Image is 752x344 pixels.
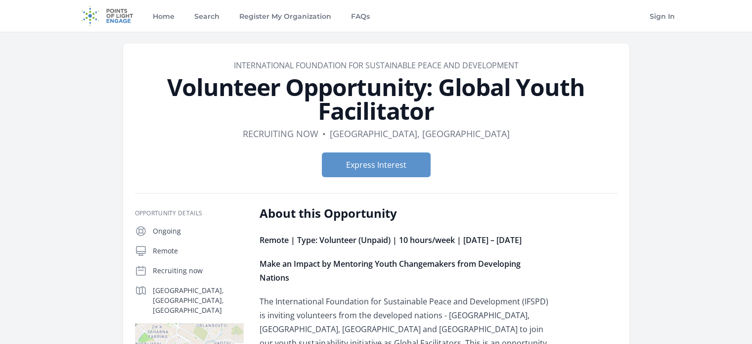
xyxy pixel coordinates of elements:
[153,286,244,315] p: [GEOGRAPHIC_DATA], [GEOGRAPHIC_DATA], [GEOGRAPHIC_DATA]
[153,266,244,276] p: Recruiting now
[243,127,318,141] dd: Recruiting now
[322,152,431,177] button: Express Interest
[260,205,549,221] h2: About this Opportunity
[153,246,244,256] p: Remote
[330,127,510,141] dd: [GEOGRAPHIC_DATA], [GEOGRAPHIC_DATA]
[153,226,244,236] p: Ongoing
[135,75,618,123] h1: Volunteer Opportunity: Global Youth Facilitator
[234,60,519,71] a: International Foundation for Sustainable Peace and Development
[135,209,244,217] h3: Opportunity Details
[260,258,521,283] strong: Make an Impact by Mentoring Youth Changemakers from Developing Nations
[322,127,326,141] div: •
[260,235,522,246] strong: Remote | Type: Volunteer (Unpaid) | 10 hours/week | [DATE] – [DATE]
